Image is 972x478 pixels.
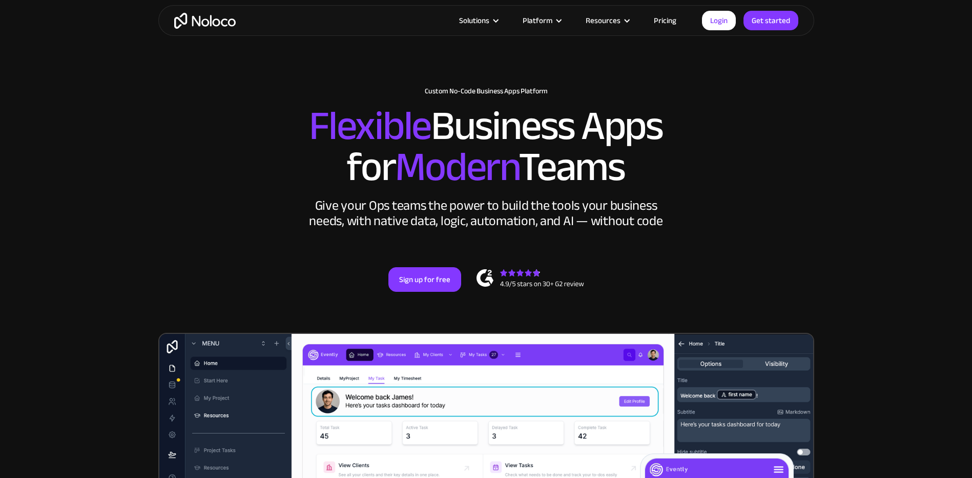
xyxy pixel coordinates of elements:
span: Flexible [309,88,431,164]
a: Login [702,11,736,30]
div: Resources [586,14,621,27]
div: Platform [510,14,573,27]
span: Modern [395,129,519,205]
a: Pricing [641,14,689,27]
h2: Business Apps for Teams [169,106,804,188]
div: Solutions [459,14,489,27]
div: Resources [573,14,641,27]
h1: Custom No-Code Business Apps Platform [169,87,804,95]
div: Solutions [446,14,510,27]
a: Sign up for free [388,267,461,292]
a: home [174,13,236,29]
a: Get started [743,11,798,30]
div: Give your Ops teams the power to build the tools your business needs, with native data, logic, au... [307,198,666,229]
div: Platform [523,14,552,27]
